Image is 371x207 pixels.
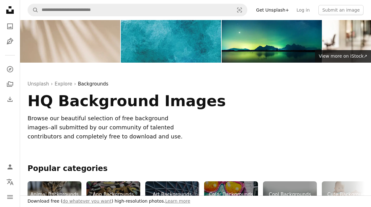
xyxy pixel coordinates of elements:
h3: Download free ( ) high-resolution photos. [28,198,190,204]
a: Learn more [165,199,190,204]
h2: Popular categories [28,164,363,174]
a: Illustrations [4,35,16,48]
button: Menu [4,191,16,203]
a: Photos [4,20,16,33]
button: Visual search [232,4,247,16]
a: Backgrounds [78,80,108,88]
a: Get Unsplash+ [252,5,293,15]
a: Home — Unsplash [4,4,16,18]
a: Unsplash [28,80,49,88]
a: Explore [55,80,72,88]
a: do whatever you want [63,199,112,204]
button: Submit an image [318,5,363,15]
button: Search Unsplash [28,4,39,16]
a: Explore [4,63,16,75]
a: Log in [293,5,313,15]
div: › › [28,80,363,88]
span: View more on iStock ↗ [319,54,367,59]
button: Language [4,176,16,188]
form: Find visuals sitewide [28,4,247,16]
div: Browse our beautiful selection of free background images–all submitted by our community of talent... [28,114,192,141]
a: Collections [4,78,16,91]
a: Download History [4,93,16,106]
h1: HQ Background Images [28,93,249,109]
a: View more on iStock↗ [315,50,371,63]
a: Log in / Sign up [4,161,16,173]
